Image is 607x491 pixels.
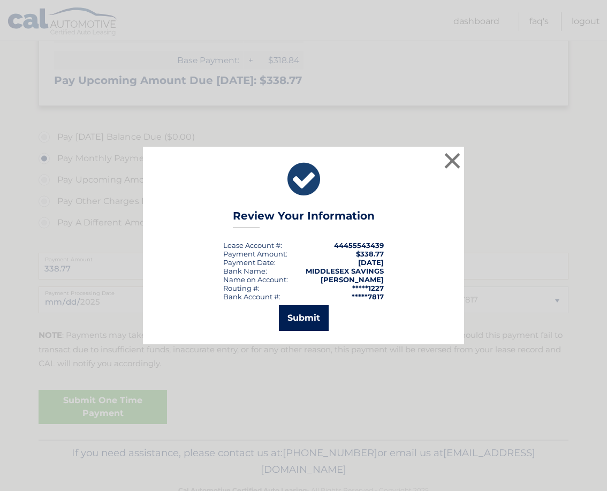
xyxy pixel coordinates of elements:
div: Payment Amount: [223,250,287,258]
button: Submit [279,305,329,331]
strong: 44455543439 [334,241,384,250]
div: Routing #: [223,284,260,292]
div: Bank Account #: [223,292,280,301]
div: Lease Account #: [223,241,282,250]
h3: Review Your Information [233,209,375,228]
strong: MIDDLESEX SAVINGS [306,267,384,275]
div: : [223,258,276,267]
span: $338.77 [356,250,384,258]
div: Name on Account: [223,275,288,284]
div: Bank Name: [223,267,267,275]
button: × [442,150,463,171]
span: Payment Date [223,258,274,267]
strong: [PERSON_NAME] [321,275,384,284]
span: [DATE] [358,258,384,267]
